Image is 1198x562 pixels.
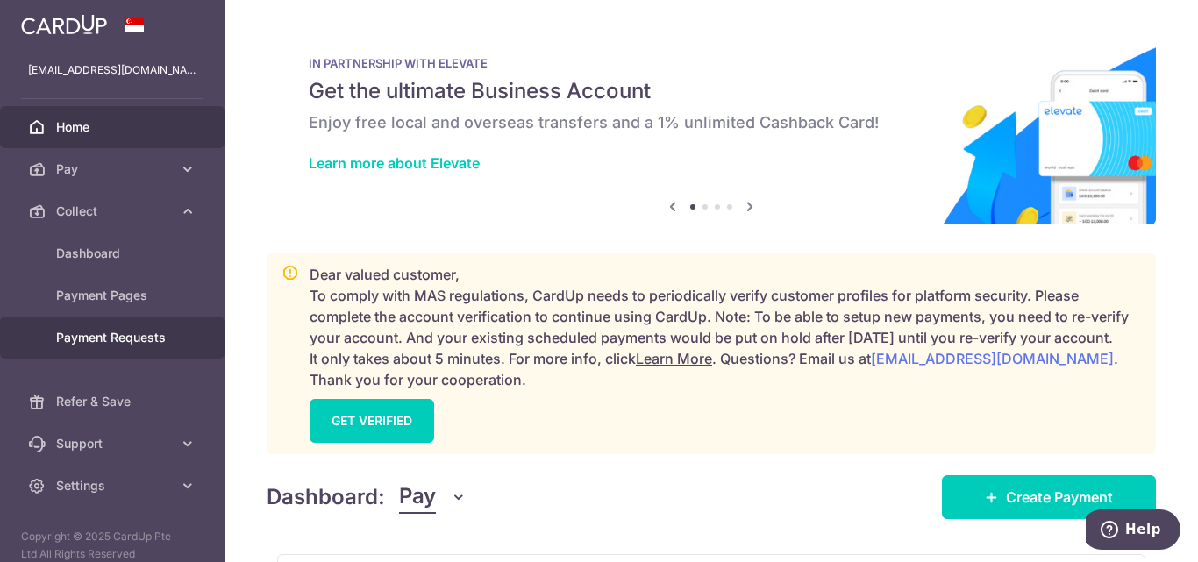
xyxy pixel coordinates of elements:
h4: Dashboard: [267,481,385,513]
span: Home [56,118,172,136]
p: [EMAIL_ADDRESS][DOMAIN_NAME] [28,61,196,79]
span: Payment Pages [56,287,172,304]
span: Pay [399,480,436,514]
p: IN PARTNERSHIP WITH ELEVATE [309,56,1114,70]
span: Collect [56,203,172,220]
span: Payment Requests [56,329,172,346]
a: Learn More [636,350,712,367]
span: Support [56,435,172,452]
a: [EMAIL_ADDRESS][DOMAIN_NAME] [871,350,1114,367]
h6: Enjoy free local and overseas transfers and a 1% unlimited Cashback Card! [309,112,1114,133]
span: Create Payment [1006,487,1113,508]
a: Learn more about Elevate [309,154,480,172]
span: Settings [56,477,172,494]
button: Pay [399,480,467,514]
h5: Get the ultimate Business Account [309,77,1114,105]
img: Renovation banner [267,28,1156,224]
span: Dashboard [56,245,172,262]
span: Pay [56,160,172,178]
a: Create Payment [942,475,1156,519]
p: Dear valued customer, To comply with MAS regulations, CardUp needs to periodically verify custome... [310,264,1141,390]
iframe: Opens a widget where you can find more information [1086,509,1180,553]
a: GET VERIFIED [310,399,434,443]
img: CardUp [21,14,107,35]
span: Refer & Save [56,393,172,410]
